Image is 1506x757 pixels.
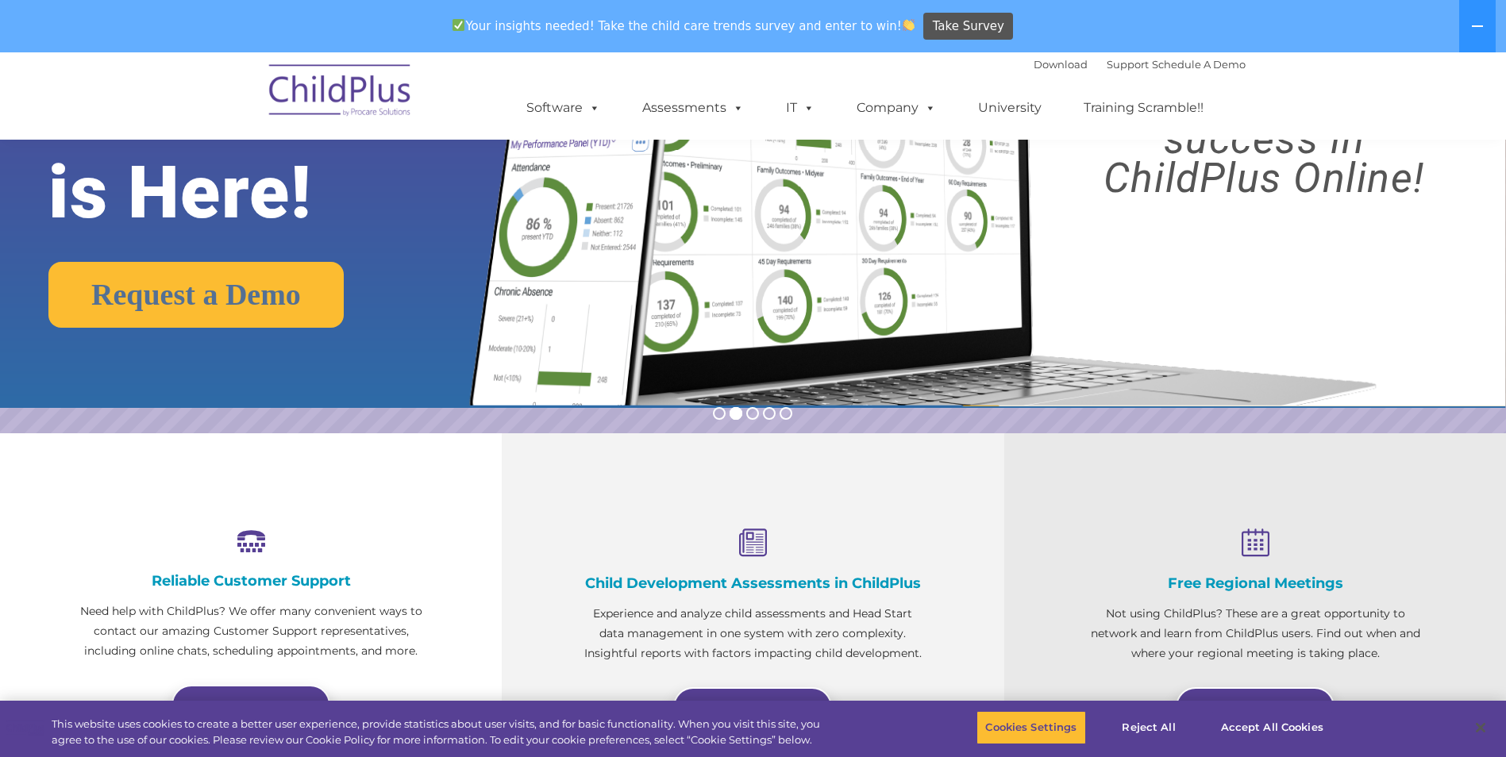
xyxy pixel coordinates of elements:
[962,92,1057,124] a: University
[79,601,422,661] p: Need help with ChildPlus? We offer many convenient ways to contact our amazing Customer Support r...
[1212,711,1332,744] button: Accept All Cookies
[1034,58,1088,71] a: Download
[171,685,330,724] a: Learn more
[221,170,288,182] span: Phone number
[1034,58,1246,71] font: |
[581,574,924,592] h4: Child Development Assessments in ChildPlus
[626,92,760,124] a: Assessments
[48,262,344,328] a: Request a Demo
[446,10,922,41] span: Your insights needed! Take the child care trends survey and enter to win!
[210,699,285,711] span: Learn more
[933,13,1004,40] span: Take Survey
[1176,687,1335,727] a: Learn More
[510,92,616,124] a: Software
[1100,711,1199,744] button: Reject All
[903,19,915,31] img: 👏
[453,19,464,31] img: ✅
[581,604,924,663] p: Experience and analyze child assessments and Head Start data management in one system with zero c...
[976,711,1085,744] button: Cookies Settings
[841,92,952,124] a: Company
[1041,3,1488,198] rs-layer: Boost your productivity and streamline your success in ChildPlus Online!
[221,105,269,117] span: Last name
[770,92,830,124] a: IT
[1084,574,1427,592] h4: Free Regional Meetings
[52,717,828,747] div: This website uses cookies to create a better user experience, provide statistics about user visit...
[1068,92,1219,124] a: Training Scramble!!
[79,572,422,590] h4: Reliable Customer Support
[1107,58,1149,71] a: Support
[1084,604,1427,663] p: Not using ChildPlus? These are a great opportunity to network and learn from ChildPlus users. Fin...
[923,13,1013,40] a: Take Survey
[261,53,420,133] img: ChildPlus by Procare Solutions
[1463,710,1498,745] button: Close
[1152,58,1246,71] a: Schedule A Demo
[673,687,832,727] a: Learn More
